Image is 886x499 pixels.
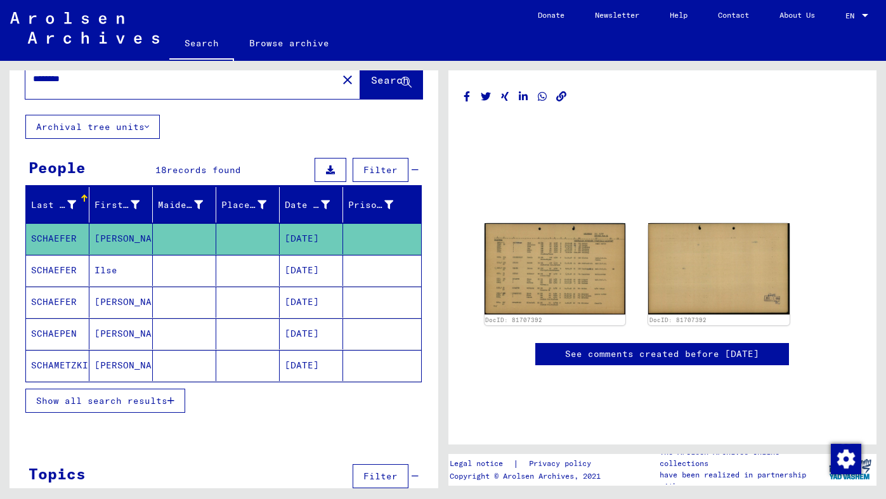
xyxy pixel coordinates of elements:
p: The Arolsen Archives online collections [660,446,823,469]
mat-cell: SCHAEPEN [26,318,89,349]
div: Maiden Name [158,195,219,215]
img: yv_logo.png [826,453,874,485]
button: Filter [353,158,408,182]
span: EN [845,11,859,20]
button: Copy link [555,89,568,105]
div: First Name [94,195,155,215]
a: DocID: 81707392 [485,316,542,323]
mat-cell: SCHAEFER [26,287,89,318]
mat-cell: [DATE] [280,287,343,318]
p: Copyright © Arolsen Archives, 2021 [450,470,606,482]
div: First Name [94,198,140,212]
button: Archival tree units [25,115,160,139]
a: Legal notice [450,457,513,470]
span: Filter [363,470,398,482]
div: Place of Birth [221,198,266,212]
mat-cell: [DATE] [280,223,343,254]
div: Prisoner # [348,198,393,212]
span: Show all search results [36,395,167,406]
div: Maiden Name [158,198,203,212]
a: Browse archive [234,28,344,58]
button: Show all search results [25,389,185,413]
button: Share on WhatsApp [536,89,549,105]
img: 002.jpg [648,223,790,314]
button: Clear [335,67,360,92]
mat-icon: close [340,72,355,87]
mat-cell: [PERSON_NAME] [89,318,153,349]
div: | [450,457,606,470]
button: Share on Twitter [479,89,493,105]
mat-cell: SCHAEFER [26,255,89,286]
mat-header-cell: Prisoner # [343,187,421,223]
mat-cell: [DATE] [280,318,343,349]
div: People [29,156,86,179]
a: DocID: 81707392 [649,316,707,323]
button: Share on LinkedIn [517,89,530,105]
div: Date of Birth [285,195,346,215]
span: Search [371,74,409,86]
span: Filter [363,164,398,176]
mat-header-cell: First Name [89,187,153,223]
mat-cell: [PERSON_NAME] [89,223,153,254]
p: have been realized in partnership with [660,469,823,492]
mat-cell: [PERSON_NAME] [89,287,153,318]
span: 18 [155,164,167,176]
mat-cell: Ilse [89,255,153,286]
div: Date of Birth [285,198,330,212]
mat-cell: SCHAEFER [26,223,89,254]
mat-cell: [DATE] [280,350,343,381]
span: records found [167,164,241,176]
mat-header-cell: Maiden Name [153,187,216,223]
div: Last Name [31,195,92,215]
button: Search [360,60,422,99]
div: Prisoner # [348,195,409,215]
div: Place of Birth [221,195,282,215]
button: Share on Facebook [460,89,474,105]
mat-header-cell: Last Name [26,187,89,223]
mat-header-cell: Date of Birth [280,187,343,223]
button: Share on Xing [498,89,512,105]
a: See comments created before [DATE] [565,347,759,361]
mat-cell: [DATE] [280,255,343,286]
mat-cell: [PERSON_NAME] [89,350,153,381]
img: 001.jpg [485,223,626,314]
mat-cell: SCHAMETZKI [26,350,89,381]
mat-header-cell: Place of Birth [216,187,280,223]
img: Change consent [831,444,861,474]
img: Arolsen_neg.svg [10,12,159,44]
button: Filter [353,464,408,488]
div: Topics [29,462,86,485]
div: Last Name [31,198,76,212]
a: Search [169,28,234,61]
a: Privacy policy [519,457,606,470]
